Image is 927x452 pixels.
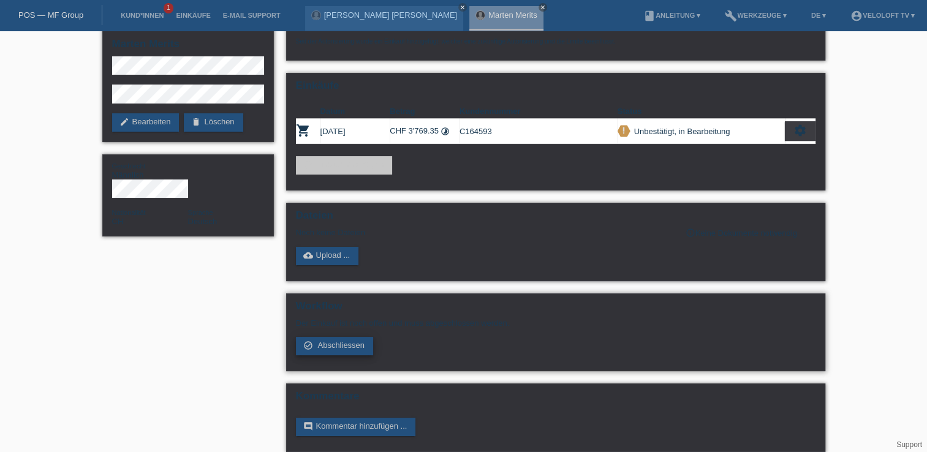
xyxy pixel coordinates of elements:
h2: Workflow [296,300,815,318]
a: [PERSON_NAME] [PERSON_NAME] [324,10,457,20]
th: Datum [320,104,390,119]
i: build [725,10,737,22]
a: cloud_uploadUpload ... [296,247,359,265]
a: Einkäufe [170,12,216,19]
a: deleteLöschen [184,113,243,132]
i: check_circle_outline [303,341,313,350]
a: close [539,3,547,12]
a: account_circleVeloLoft TV ▾ [844,12,921,19]
a: editBearbeiten [112,113,180,132]
i: info_outline [686,228,695,238]
i: close [460,4,466,10]
i: cloud_upload [303,250,313,260]
td: C164593 [460,119,618,144]
i: comment [303,421,313,431]
i: 24 Raten [441,127,450,136]
h2: Dateien [296,209,815,228]
div: Noch keine Dateien [296,228,670,237]
a: POS — MF Group [18,10,83,20]
span: Deutsch [188,217,218,226]
h2: Marten Merits [112,38,264,56]
i: edit [119,117,129,127]
p: Der Einkauf ist noch offen und muss abgeschlossen werden. [296,318,815,328]
i: book [643,10,656,22]
h2: Einkäufe [296,80,815,98]
i: delete [191,117,201,127]
a: check_circle_outline Abschliessen [296,337,374,355]
th: Kundennummer [460,104,618,119]
a: bookAnleitung ▾ [637,12,706,19]
a: add_shopping_cartEinkauf hinzufügen [296,156,393,175]
a: Support [896,440,922,449]
i: settings [793,124,807,137]
th: Status [618,104,785,119]
div: Unbestätigt, in Bearbeitung [630,125,730,138]
a: Kund*innen [115,12,170,19]
i: account_circle [850,10,863,22]
a: commentKommentar hinzufügen ... [296,418,416,436]
div: Keine Dokumente notwendig [686,228,815,238]
a: DE ▾ [805,12,832,19]
a: close [458,3,467,12]
span: Sprache [188,209,213,216]
span: Abschliessen [317,341,365,350]
i: close [540,4,546,10]
a: E-Mail Support [217,12,287,19]
i: priority_high [619,126,628,135]
h2: Kommentare [296,390,815,409]
span: 1 [164,3,173,13]
p: Seit der Autorisierung wurde ein Einkauf hinzugefügt, welcher eine zukünftige Autorisierung und d... [296,38,815,45]
span: Geschlecht [112,162,146,170]
td: CHF 3'769.35 [390,119,460,144]
i: POSP00026183 [296,123,311,138]
i: add_shopping_cart [303,160,313,170]
th: Betrag [390,104,460,119]
td: [DATE] [320,119,390,144]
div: Männlich [112,161,188,179]
span: Nationalität [112,209,146,216]
a: Marten Merits [488,10,537,20]
span: Schweiz [112,217,124,226]
a: buildWerkzeuge ▾ [719,12,793,19]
